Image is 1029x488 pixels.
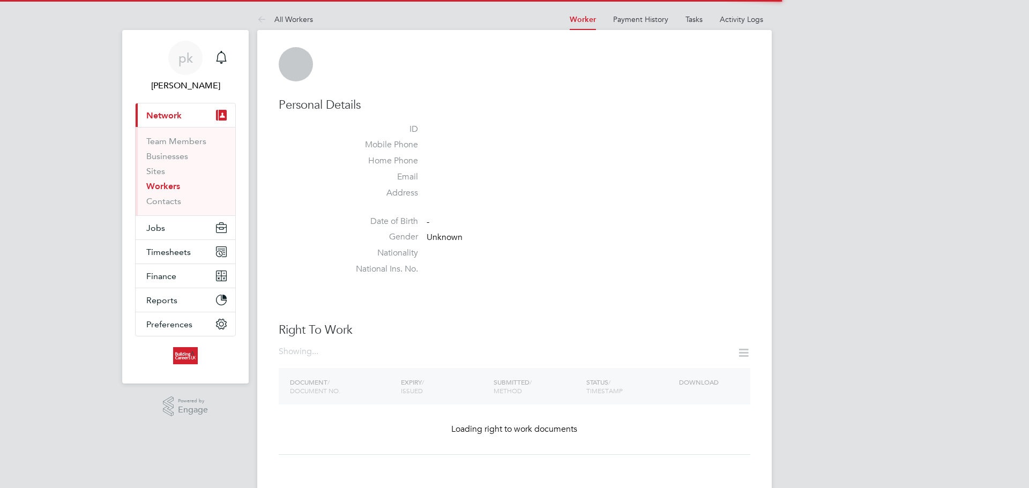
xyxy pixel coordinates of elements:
a: pk[PERSON_NAME] [135,41,236,92]
button: Preferences [136,312,235,336]
h3: Personal Details [279,97,750,113]
a: Sites [146,166,165,176]
img: buildingcareersuk-logo-retina.png [173,347,197,364]
a: Payment History [613,14,668,24]
a: Businesses [146,151,188,161]
button: Network [136,103,235,127]
a: Powered byEngage [163,396,208,417]
h3: Right To Work [279,322,750,338]
label: Gender [343,231,418,243]
label: National Ins. No. [343,264,418,275]
div: Showing [279,346,320,357]
label: Date of Birth [343,216,418,227]
nav: Main navigation [122,30,249,384]
span: Network [146,110,182,121]
span: Powered by [178,396,208,406]
button: Timesheets [136,240,235,264]
span: Jobs [146,223,165,233]
button: Reports [136,288,235,312]
a: Tasks [685,14,703,24]
span: ... [312,346,318,357]
span: Unknown [427,232,463,243]
a: Go to home page [135,347,236,364]
label: Home Phone [343,155,418,167]
span: - [427,216,429,227]
div: Network [136,127,235,215]
span: patryk klimorowski [135,79,236,92]
a: All Workers [257,14,313,24]
span: Finance [146,271,176,281]
span: pk [178,51,193,65]
label: Address [343,187,418,199]
span: Engage [178,406,208,415]
label: Nationality [343,247,418,259]
button: Finance [136,264,235,288]
button: Jobs [136,216,235,239]
a: Workers [146,181,180,191]
a: Team Members [146,136,206,146]
span: Timesheets [146,247,191,257]
span: Reports [146,295,177,305]
a: Activity Logs [720,14,763,24]
span: Preferences [146,319,192,329]
a: Contacts [146,196,181,206]
label: Mobile Phone [343,139,418,151]
label: ID [343,124,418,135]
label: Email [343,171,418,183]
a: Worker [570,15,596,24]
